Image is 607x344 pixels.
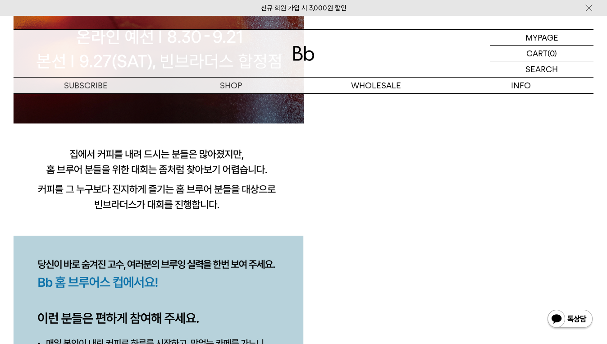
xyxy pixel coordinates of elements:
[14,78,159,93] a: SUBSCRIBE
[526,46,548,61] p: CART
[525,30,558,45] p: MYPAGE
[525,61,558,77] p: SEARCH
[293,46,315,61] img: 로고
[448,78,593,93] p: INFO
[547,309,593,330] img: 카카오톡 채널 1:1 채팅 버튼
[490,46,593,61] a: CART (0)
[159,78,304,93] a: SHOP
[304,78,449,93] p: WHOLESALE
[261,4,347,12] a: 신규 회원 가입 시 3,000원 할인
[490,30,593,46] a: MYPAGE
[548,46,557,61] p: (0)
